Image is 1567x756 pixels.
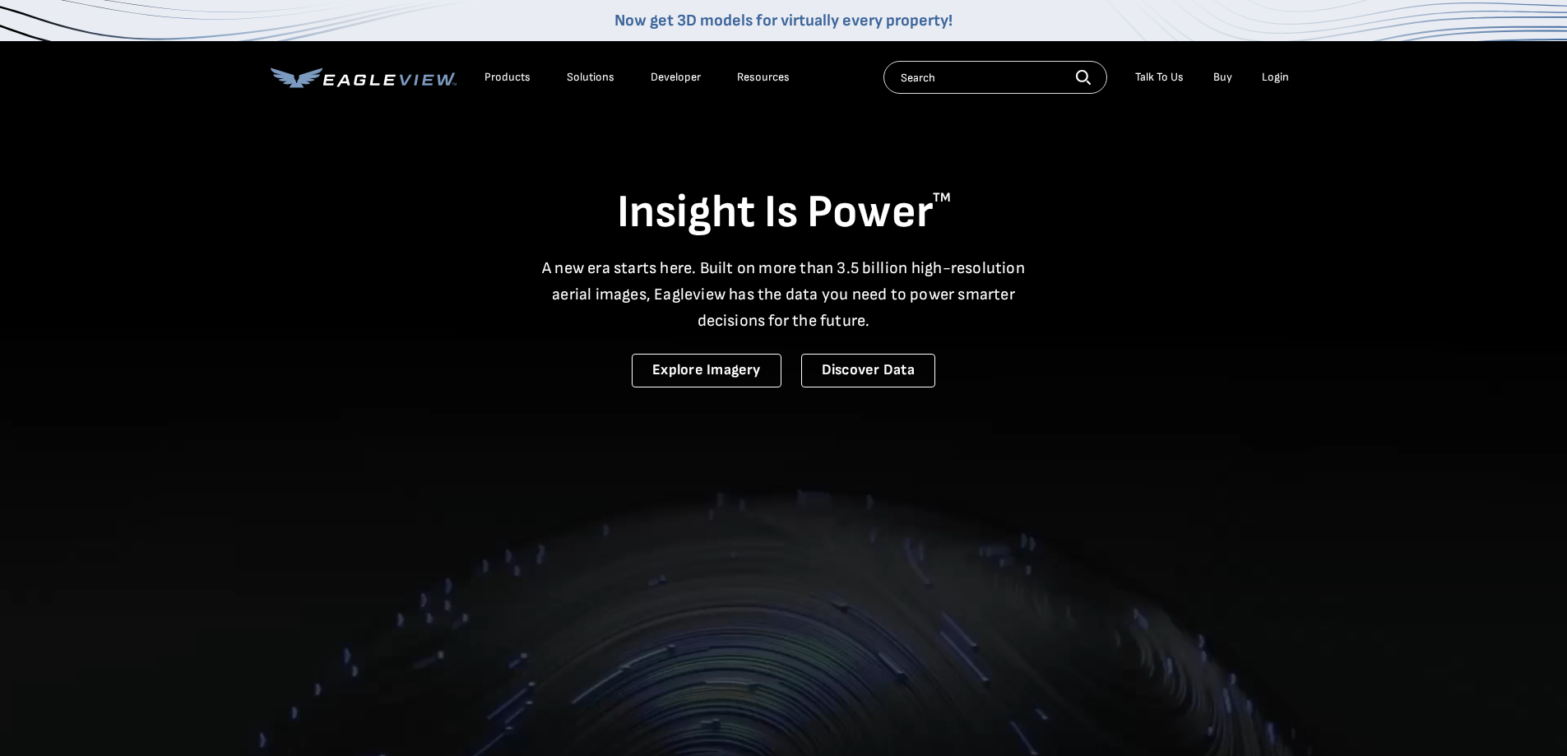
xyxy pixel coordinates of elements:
div: Login [1262,70,1289,85]
div: Products [484,70,531,85]
a: Buy [1213,70,1232,85]
a: Discover Data [801,354,935,387]
sup: TM [933,190,951,206]
div: Resources [737,70,790,85]
a: Explore Imagery [632,354,781,387]
p: A new era starts here. Built on more than 3.5 billion high-resolution aerial images, Eagleview ha... [532,255,1036,334]
a: Developer [651,70,701,85]
h1: Insight Is Power [271,184,1297,242]
div: Solutions [567,70,614,85]
input: Search [883,61,1107,94]
div: Talk To Us [1135,70,1184,85]
a: Now get 3D models for virtually every property! [614,11,953,30]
